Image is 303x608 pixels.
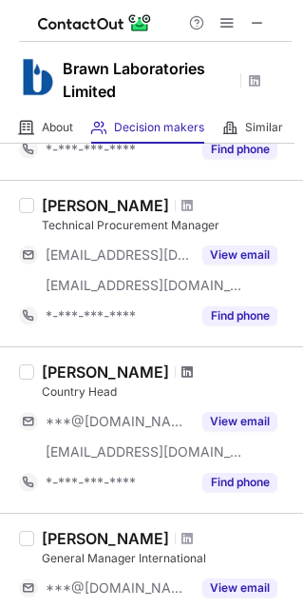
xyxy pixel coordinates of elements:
[42,196,169,215] div: [PERSON_NAME]
[202,245,277,265] button: Reveal Button
[42,363,169,382] div: [PERSON_NAME]
[42,120,73,135] span: About
[46,277,243,294] span: [EMAIL_ADDRESS][DOMAIN_NAME]
[46,413,191,430] span: ***@[DOMAIN_NAME]
[202,473,277,492] button: Reveal Button
[19,58,57,96] img: a90b5c976e7841b1863d2a98149ccade
[38,11,152,34] img: ContactOut v5.3.10
[63,57,234,103] h1: Brawn Laboratories Limited
[46,246,191,264] span: [EMAIL_ADDRESS][DOMAIN_NAME]
[202,306,277,325] button: Reveal Button
[42,529,169,548] div: [PERSON_NAME]
[42,383,292,401] div: Country Head
[245,120,283,135] span: Similar
[202,140,277,159] button: Reveal Button
[46,579,191,597] span: ***@[DOMAIN_NAME]
[114,120,204,135] span: Decision makers
[46,443,243,461] span: [EMAIL_ADDRESS][DOMAIN_NAME]
[42,550,292,567] div: General Manager International
[202,412,277,431] button: Reveal Button
[42,217,292,234] div: Technical Procurement Manager
[202,579,277,598] button: Reveal Button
